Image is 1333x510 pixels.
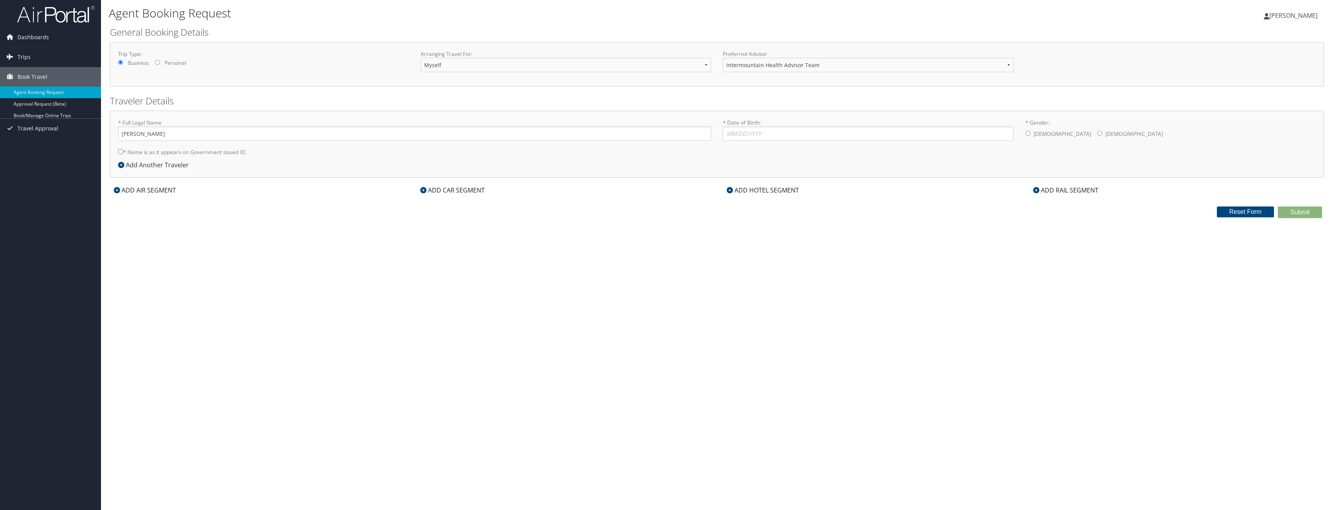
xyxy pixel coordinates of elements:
[1025,131,1030,136] input: * Gender:[DEMOGRAPHIC_DATA][DEMOGRAPHIC_DATA]
[1278,206,1322,218] button: Submit
[118,127,711,141] input: * Full Legal Name
[17,47,31,67] span: Trips
[1105,127,1163,141] label: [DEMOGRAPHIC_DATA]
[1217,206,1274,217] button: Reset Form
[416,186,489,195] div: ADD CAR SEGMENT
[1097,131,1102,136] input: * Gender:[DEMOGRAPHIC_DATA][DEMOGRAPHIC_DATA]
[723,50,1014,58] label: Preferred Advisor
[17,28,49,47] span: Dashboards
[17,119,58,138] span: Travel Approval
[165,59,186,67] label: Personal
[118,149,123,154] input: * Name is as it appears on Government issued ID.
[723,186,803,195] div: ADD HOTEL SEGMENT
[1264,4,1325,27] a: [PERSON_NAME]
[1034,127,1091,141] label: [DEMOGRAPHIC_DATA]
[110,94,1324,108] h2: Traveler Details
[118,160,193,170] div: Add Another Traveler
[17,5,95,23] img: airportal-logo.png
[723,119,1014,141] label: * Date of Birth:
[1025,119,1316,142] label: * Gender:
[723,127,1014,141] input: * Date of Birth:
[110,186,180,195] div: ADD AIR SEGMENT
[1029,186,1102,195] div: ADD RAIL SEGMENT
[17,67,47,87] span: Book Travel
[109,5,920,21] h1: Agent Booking Request
[1269,11,1317,20] span: [PERSON_NAME]
[421,50,712,58] label: Arranging Travel For:
[110,26,1324,39] h2: General Booking Details
[118,145,247,159] label: * Name is as it appears on Government issued ID.
[128,59,149,67] label: Business
[118,50,409,58] label: Trip Type:
[118,119,711,141] label: * Full Legal Name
